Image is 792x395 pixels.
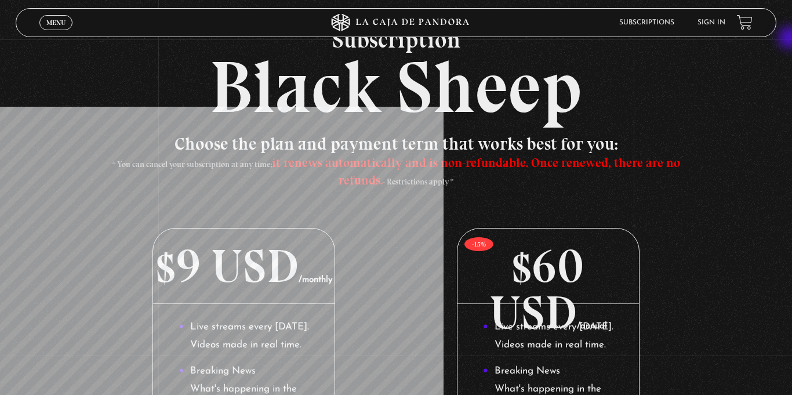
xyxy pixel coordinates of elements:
font: it renews automatically and is non-refundable. Once renewed, there are no refunds. [272,155,680,188]
font: $9 USD [156,238,299,294]
font: Videos made in real time. [190,340,301,350]
font: Breaking News [190,366,256,376]
font: Choose the plan and payment term that works best for you: [175,133,617,154]
font: $60 USD [489,238,584,340]
font: Black Sheep [209,44,583,131]
font: Breaking News [495,366,560,376]
a: View your shopping cart [737,15,753,30]
font: Subscription [332,26,460,53]
a: Subscriptions [619,19,674,26]
font: Live streams every [DATE]. [190,322,309,332]
font: Menu [46,19,66,27]
font: * You can cancel your subscription at any time; [112,160,272,169]
font: Videos made in real time. [495,340,606,350]
font: - Restrictions apply * [383,177,453,187]
a: Sign in [697,19,725,26]
font: /monthly [299,276,332,284]
font: Live streams every [DATE]. [495,322,613,332]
